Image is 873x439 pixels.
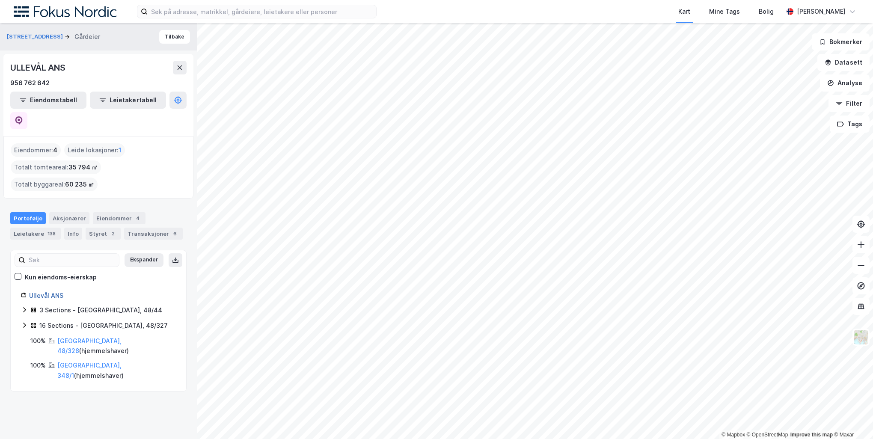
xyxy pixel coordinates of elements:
[148,5,376,18] input: Søk på adresse, matrikkel, gårdeiere, leietakere eller personer
[828,95,870,112] button: Filter
[53,145,57,155] span: 4
[39,320,168,331] div: 16 Sections - [GEOGRAPHIC_DATA], 48/327
[830,398,873,439] div: Kontrollprogram for chat
[57,362,122,379] a: [GEOGRAPHIC_DATA], 348/1
[10,61,67,74] div: ULLEVÅL ANS
[709,6,740,17] div: Mine Tags
[90,92,166,109] button: Leietakertabell
[678,6,690,17] div: Kart
[10,92,86,109] button: Eiendomstabell
[820,74,870,92] button: Analyse
[10,228,61,240] div: Leietakere
[119,145,122,155] span: 1
[830,398,873,439] iframe: Chat Widget
[57,360,176,381] div: ( hjemmelshaver )
[159,30,190,44] button: Tilbake
[25,254,119,267] input: Søk
[57,337,122,355] a: [GEOGRAPHIC_DATA], 48/328
[46,229,57,238] div: 138
[57,336,176,356] div: ( hjemmelshaver )
[29,292,63,299] a: Ullevål ANS
[64,228,82,240] div: Info
[25,272,97,282] div: Kun eiendoms-eierskap
[817,54,870,71] button: Datasett
[797,6,846,17] div: [PERSON_NAME]
[11,143,61,157] div: Eiendommer :
[93,212,145,224] div: Eiendommer
[39,305,162,315] div: 3 Sections - [GEOGRAPHIC_DATA], 48/44
[134,214,142,222] div: 4
[65,179,94,190] span: 60 235 ㎡
[722,432,745,438] a: Mapbox
[125,253,163,267] button: Ekspander
[30,360,46,371] div: 100%
[171,229,179,238] div: 6
[853,329,869,345] img: Z
[64,143,125,157] div: Leide lokasjoner :
[812,33,870,50] button: Bokmerker
[124,228,183,240] div: Transaksjoner
[11,160,101,174] div: Totalt tomteareal :
[74,32,100,42] div: Gårdeier
[759,6,774,17] div: Bolig
[747,432,788,438] a: OpenStreetMap
[68,162,98,172] span: 35 794 ㎡
[14,6,116,18] img: fokus-nordic-logo.8a93422641609758e4ac.png
[49,212,89,224] div: Aksjonærer
[11,178,98,191] div: Totalt byggareal :
[7,33,65,41] button: [STREET_ADDRESS]
[10,212,46,224] div: Portefølje
[830,116,870,133] button: Tags
[790,432,833,438] a: Improve this map
[10,78,50,88] div: 956 762 642
[86,228,121,240] div: Styret
[109,229,117,238] div: 2
[30,336,46,346] div: 100%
